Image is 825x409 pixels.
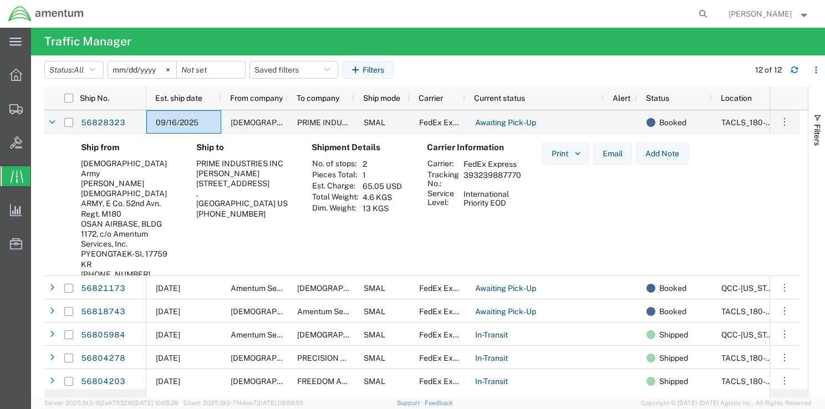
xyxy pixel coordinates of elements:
th: Total Weight: [312,192,359,203]
a: Awaiting Pick-Up [475,114,537,132]
button: [PERSON_NAME] [728,7,810,21]
span: Filters [813,124,822,146]
span: 09/12/2025 [156,330,180,339]
th: Est. Charge: [312,181,359,192]
span: Carrier [419,94,443,103]
span: Amentum Services, Inc. [297,307,380,316]
span: PRIME INDUSTRIES INC [297,118,384,127]
span: QCC-Texas [721,330,783,339]
th: Service Level: [427,188,460,208]
td: 65.05 USD [359,181,406,192]
td: 2 [359,159,406,170]
span: U.S. Army [297,284,404,293]
span: Server: 2025.19.0-192a4753216 [44,400,179,406]
span: Shipped [659,370,688,393]
button: Add Note [636,142,689,165]
img: logo [8,6,84,22]
h4: Ship from [81,142,179,152]
span: Booked [659,300,686,323]
span: 09/15/2025 [156,307,180,316]
td: 13 KGS [359,203,406,214]
div: [STREET_ADDRESS] [196,178,294,188]
th: Tracking No.: [427,170,460,188]
a: 56804278 [80,350,126,367]
span: FedEx Express [419,377,472,386]
span: Ship mode [363,94,400,103]
span: Terry Cooper [729,8,792,20]
div: OSAN AIRBASE, BLDG 1172, c/o Amentum Services, Inc. [81,219,179,249]
td: International Priority EOD [460,188,525,208]
button: Status:All [44,61,104,79]
span: U.S. Army [231,307,337,316]
button: Print [542,142,589,165]
span: Current status [474,94,525,103]
span: FedEx Express [419,284,472,293]
a: Feedback [425,400,453,406]
td: 1 [359,170,406,181]
span: All [74,65,84,74]
span: U.S. Army [231,377,337,386]
span: Location [721,94,752,103]
a: 56818743 [80,303,126,321]
input: Not set [177,62,245,78]
th: Carrier: [427,159,460,170]
div: [PERSON_NAME] [81,178,179,188]
td: 393239887770 [460,170,525,188]
span: QCC-Texas [721,284,783,293]
span: SMAL [364,284,385,293]
span: U.S. Army [297,330,404,339]
div: [DEMOGRAPHIC_DATA] ARMY, E Co. 52nd Avn. Regt. M180 [81,188,179,219]
button: Filters [342,61,394,79]
div: , [196,188,294,198]
span: Client: 2025.19.0-7f44ea7 [184,400,303,406]
span: [DATE] 09:58:55 [257,400,303,406]
span: 09/15/2025 [156,284,180,293]
div: [PERSON_NAME] [196,168,294,178]
span: SMAL [364,307,385,316]
a: Awaiting Pick-Up [475,303,537,321]
div: [GEOGRAPHIC_DATA] US [196,198,294,208]
span: 09/16/2025 [156,118,198,127]
span: Status [646,94,669,103]
th: No. of stops: [312,159,359,170]
span: Amentum Services, Inc. [231,330,314,339]
a: Awaiting Pick-Up [475,280,537,298]
button: Saved filters [249,61,338,79]
div: [PHONE_NUMBER] [196,209,294,219]
span: PRECISION ACCESSORIES AND INSTRUMENTS [297,354,471,362]
span: Copyright © [DATE]-[DATE] Agistix Inc., All Rights Reserved [641,398,812,408]
span: U.S. Army [231,354,337,362]
a: 56805984 [80,326,126,344]
h4: Carrier Information [427,142,516,152]
span: [DATE] 10:05:38 [134,400,179,406]
span: To company [297,94,339,103]
span: FedEx Express [419,330,472,339]
a: 56804203 [80,373,126,391]
div: [PHONE_NUMBER] [81,269,179,279]
span: SMAL [364,354,385,362]
span: FedEx Express [419,118,472,127]
a: In-Transit [475,373,508,391]
span: 09/12/2025 [156,377,180,386]
span: FREEDOM AIR INDUSTRIES INC [297,377,412,386]
button: Email [593,142,632,165]
th: Pieces Total: [312,170,359,181]
th: Dim. Weight: [312,203,359,214]
div: PRIME INDUSTRIES INC [196,159,294,168]
span: Shipped [659,346,688,370]
div: PYEONGTAEK-SI, 17759 KR [81,249,179,269]
a: In-Transit [475,350,508,367]
span: Est. ship date [155,94,202,103]
span: SMAL [364,330,385,339]
input: Not set [108,62,176,78]
span: From company [230,94,283,103]
td: 4.6 KGS [359,192,406,203]
a: 56828323 [80,114,126,132]
span: FedEx Express [419,354,472,362]
a: Support [397,400,425,406]
span: 09/12/2025 [156,354,180,362]
h4: Traffic Manager [44,28,131,55]
a: In-Transit [475,326,508,344]
span: Amentum Services, Inc. [231,284,314,293]
div: 12 of 12 [755,64,782,76]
